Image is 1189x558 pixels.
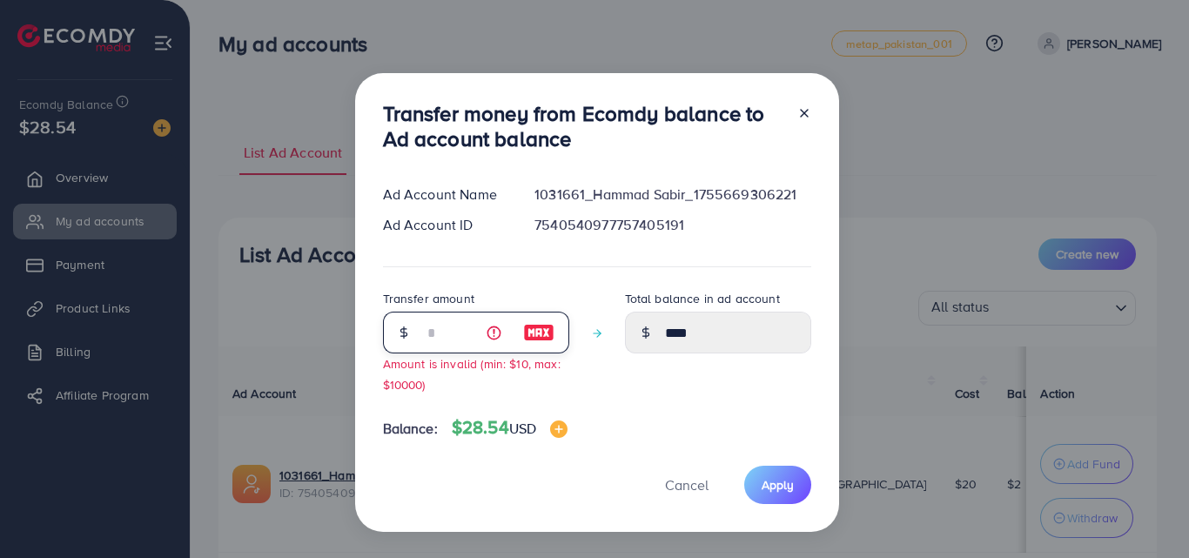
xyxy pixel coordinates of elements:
[665,475,709,494] span: Cancel
[383,355,561,392] small: Amount is invalid (min: $10, max: $10000)
[523,322,554,343] img: image
[383,290,474,307] label: Transfer amount
[509,419,536,438] span: USD
[369,215,521,235] div: Ad Account ID
[1115,480,1176,545] iframe: Chat
[762,476,794,494] span: Apply
[521,185,824,205] div: 1031661_Hammad Sabir_1755669306221
[369,185,521,205] div: Ad Account Name
[383,419,438,439] span: Balance:
[643,466,730,503] button: Cancel
[452,417,568,439] h4: $28.54
[383,101,783,151] h3: Transfer money from Ecomdy balance to Ad account balance
[625,290,780,307] label: Total balance in ad account
[744,466,811,503] button: Apply
[521,215,824,235] div: 7540540977757405191
[550,420,568,438] img: image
